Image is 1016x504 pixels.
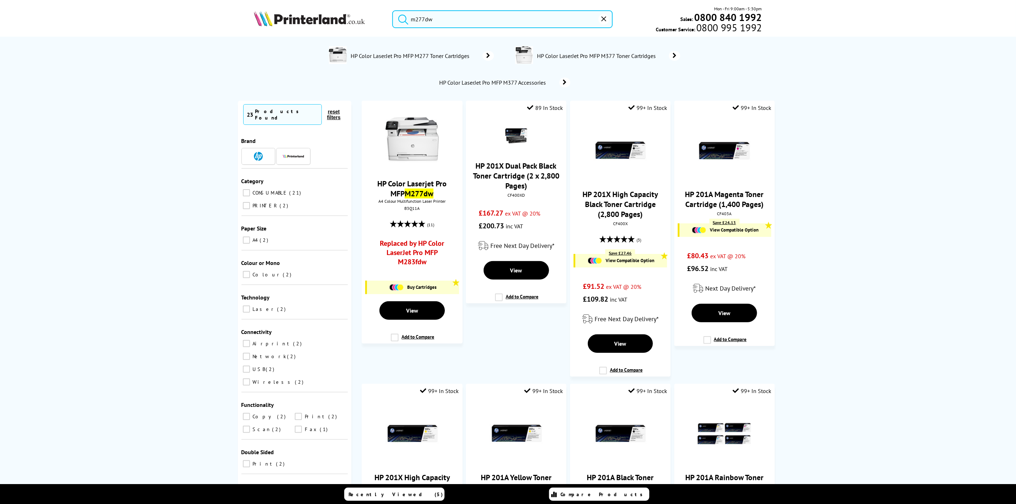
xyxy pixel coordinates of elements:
[471,192,561,198] div: CF400XD
[367,206,457,211] div: B3Q11A
[692,227,706,233] img: Cartridges
[251,306,277,312] span: Laser
[251,353,287,360] span: Network
[588,334,653,353] a: View
[328,413,339,420] span: 2
[243,340,250,347] input: Airprint 2
[504,124,529,149] img: hp-201x-dual-black-toner-with-box-small.jpg
[303,413,328,420] span: Print
[594,407,647,460] img: hp-m252-blacktoner-small.jpg
[595,315,659,323] span: Free Next Day Delivery*
[322,108,346,121] button: reset filters
[683,227,768,233] a: View Compatible Option
[277,413,288,420] span: 2
[614,340,626,347] span: View
[561,491,647,498] span: Compare Products
[251,237,259,243] span: A4
[687,264,708,273] span: £96.52
[637,233,641,247] span: (3)
[693,14,762,21] a: 0800 840 1992
[706,284,756,292] span: Next Day Delivery*
[678,278,771,298] div: modal_delivery
[714,5,762,12] span: Mon - Fri 9:00am - 5:30pm
[473,161,559,191] a: HP 201X Dual Pack Black Toner Cartridge (2 x 2,800 Pages)
[427,218,434,232] span: (11)
[420,387,459,394] div: 99+ In Stock
[365,198,459,204] span: A4 Colour Multifunction Laser Printer
[698,124,751,177] img: hp-m252-magtoner-small.jpg
[241,177,264,185] span: Category
[241,483,275,490] span: Compatibility
[575,221,665,226] div: CF400X
[295,413,302,420] input: Print 2
[241,259,280,266] span: Colour or Mono
[320,426,329,433] span: 1
[289,190,303,196] span: 21
[350,52,472,59] span: HP Color LaserJet Pro MFP M277 Toner Cartridges
[733,387,771,394] div: 99+ In Stock
[251,202,279,209] span: PRINTER
[243,306,250,313] input: Laser 2
[243,366,250,373] input: USB 2
[251,413,277,420] span: Copy
[594,124,647,177] img: hp-m252-hicapblacktoner-small.jpg
[295,379,305,385] span: 2
[710,265,728,272] span: inc VAT
[680,211,770,216] div: CF403A
[255,108,318,121] div: Products Found
[606,283,641,290] span: ex VAT @ 20%
[241,328,272,335] span: Connectivity
[260,237,270,243] span: 2
[537,52,659,59] span: HP Color LaserJet Pro MFP M377 Toner Cartridges
[241,137,256,144] span: Brand
[405,189,433,198] mark: M277dw
[243,189,250,196] input: CONSUMABLE 21
[349,491,443,498] span: Recently Viewed (5)
[695,24,762,31] span: 0800 995 1992
[374,239,450,270] a: Replaced by HP Color LaserJet Pro MFP M283fdw
[241,401,274,408] span: Functionality
[681,16,693,22] span: Sales:
[537,46,680,65] a: HP Color LaserJet Pro MFP M377 Toner Cartridges
[254,11,383,28] a: Printerland Logo
[266,366,276,372] span: 2
[479,208,503,218] span: £167.27
[685,472,764,492] a: HP 201A Rainbow Toner Pack K(1.5k) CMY(1.4k)
[515,46,533,64] img: M5H23A-conspage.jpg
[385,113,439,166] img: hp-m277dw-front-small.jpg
[687,251,708,260] span: £80.43
[385,407,439,460] img: hp-m252-hicapyelltoner-small.jpg
[241,225,267,232] span: Paper Size
[251,426,272,433] span: Scan
[718,309,730,317] span: View
[477,472,555,492] a: HP 201A Yellow Toner Cartridge (1,400 Pages)
[254,11,365,26] img: Printerland Logo
[599,367,643,380] label: Add to Compare
[243,426,250,433] input: Scan 2
[439,79,549,86] span: HP Color LaserJet Pro MFP M377 Accessories
[506,223,523,230] span: inc VAT
[251,461,276,467] span: Print
[490,407,543,460] img: hp-m252-yelltoner-small.jpg
[710,227,759,233] span: View Compatible Option
[247,111,254,118] span: 23
[695,11,762,24] b: 0800 840 1992
[371,284,455,291] a: Buy Cartridges
[510,267,522,274] span: View
[377,179,447,198] a: HP Color Laserjet Pro MFPM277dw
[243,460,250,467] input: Print 2
[243,378,250,386] input: Wireless 2
[574,309,667,329] div: modal_delivery
[469,236,563,256] div: modal_delivery
[581,472,659,492] a: HP 201A Black Toner Cartridge (1,500 Pages)
[283,154,304,158] img: Printerland
[505,210,540,217] span: ex VAT @ 20%
[656,24,762,33] span: Customer Service:
[344,488,445,501] a: Recently Viewed (5)
[243,413,250,420] input: Copy 2
[329,46,347,64] img: B3Q10A-conspage.jpg
[283,271,293,278] span: 2
[606,258,654,264] span: View Compatible Option
[439,78,570,87] a: HP Color LaserJet Pro MFP M377 Accessories
[524,387,563,394] div: 99+ In Stock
